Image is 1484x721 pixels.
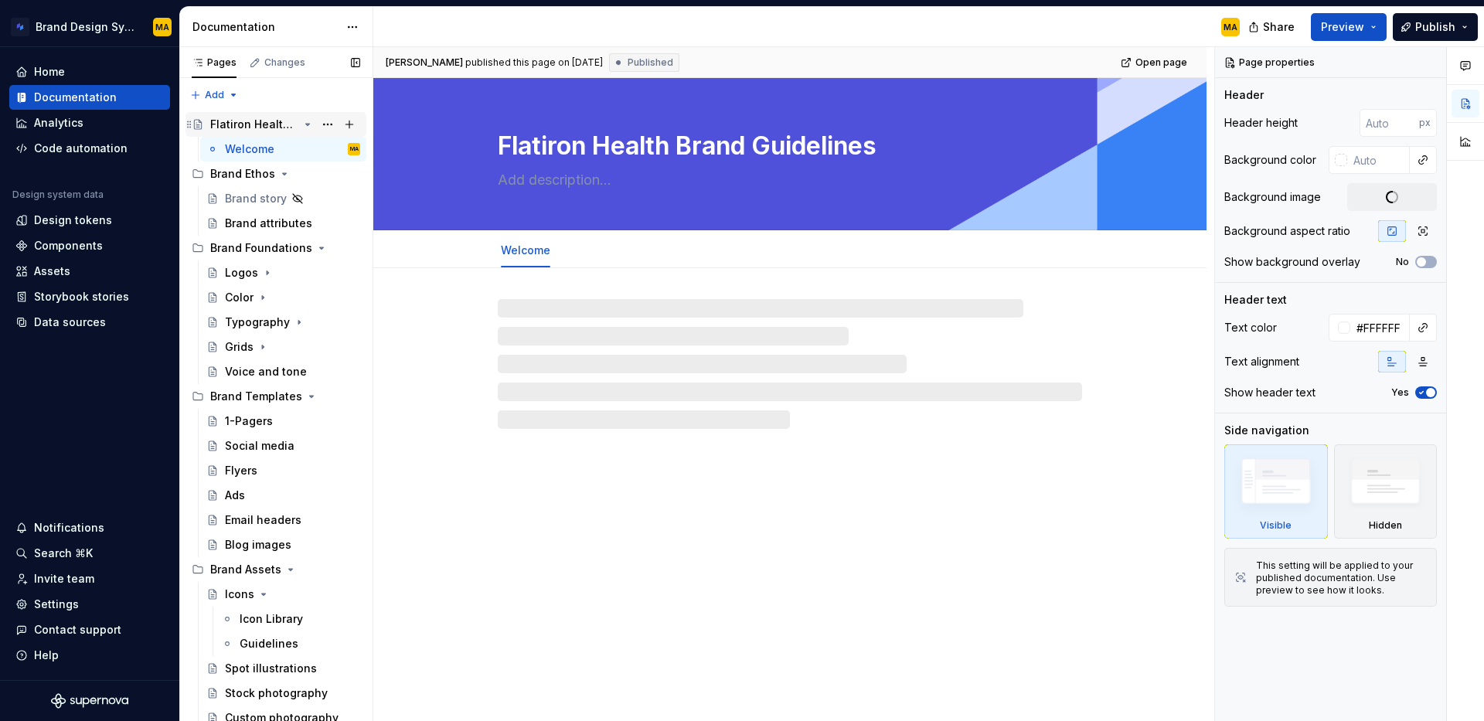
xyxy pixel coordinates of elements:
div: Brand Ethos [185,162,366,186]
div: Brand Design System [36,19,134,35]
input: Auto [1360,109,1419,137]
a: Brand attributes [200,211,366,236]
span: [PERSON_NAME] [386,56,463,69]
a: Open page [1116,52,1194,73]
span: Preview [1321,19,1364,35]
div: Show header text [1224,385,1316,400]
a: Home [9,60,170,84]
a: Spot illustrations [200,656,366,681]
div: MA [350,141,359,157]
div: Flyers [225,463,257,478]
button: Add [185,84,243,106]
div: Pages [192,56,237,69]
div: Text alignment [1224,354,1299,369]
p: px [1419,117,1431,129]
a: Typography [200,310,366,335]
div: Typography [225,315,290,330]
button: Preview [1311,13,1387,41]
div: Color [225,290,254,305]
div: Brand story [225,191,287,206]
a: Color [200,285,366,310]
div: Stock photography [225,685,328,701]
div: Design tokens [34,213,112,228]
a: Design tokens [9,208,170,233]
a: Documentation [9,85,170,110]
div: Components [34,238,103,253]
a: Storybook stories [9,284,170,309]
div: Brand Assets [185,557,366,582]
span: Open page [1135,56,1187,69]
a: Icon Library [215,607,366,631]
div: Brand attributes [225,216,312,231]
div: Icon Library [240,611,303,627]
label: No [1396,256,1409,268]
input: Auto [1350,314,1410,342]
a: Analytics [9,111,170,135]
div: Storybook stories [34,289,129,304]
div: Code automation [34,141,128,156]
div: Visible [1260,519,1292,532]
a: Voice and tone [200,359,366,384]
div: Contact support [34,622,121,638]
a: Flatiron Health Brand Guidelines [185,112,366,137]
div: Guidelines [240,636,298,651]
div: Background image [1224,189,1321,205]
div: Header text [1224,292,1287,308]
div: Welcome [225,141,274,157]
a: Ads [200,483,366,508]
div: Help [34,648,59,663]
div: Blog images [225,537,291,553]
div: 1-Pagers [225,413,273,429]
div: Home [34,64,65,80]
a: Icons [200,582,366,607]
a: Email headers [200,508,366,532]
a: 1-Pagers [200,409,366,434]
div: Logos [225,265,258,281]
div: Header height [1224,115,1298,131]
button: Brand Design SystemMA [3,10,176,43]
div: Settings [34,597,79,612]
div: MA [1224,21,1237,33]
div: Social media [225,438,294,454]
div: Icons [225,587,254,602]
div: Ads [225,488,245,503]
a: Grids [200,335,366,359]
div: Hidden [1334,444,1438,539]
a: Assets [9,259,170,284]
button: Search ⌘K [9,541,170,566]
div: Background aspect ratio [1224,223,1350,239]
div: Text color [1224,320,1277,335]
svg: Supernova Logo [51,693,128,709]
a: WelcomeMA [200,137,366,162]
div: Data sources [34,315,106,330]
textarea: Flatiron Health Brand Guidelines [495,128,1079,165]
div: Background color [1224,152,1316,168]
a: Flyers [200,458,366,483]
div: Voice and tone [225,364,307,379]
div: Brand Assets [210,562,281,577]
div: Invite team [34,571,94,587]
div: Header [1224,87,1264,103]
div: Email headers [225,512,301,528]
div: Brand Templates [185,384,366,409]
a: Welcome [501,243,550,257]
button: Notifications [9,515,170,540]
a: Code automation [9,136,170,161]
div: MA [155,21,169,33]
div: Flatiron Health Brand Guidelines [210,117,298,132]
button: Share [1241,13,1305,41]
div: Design system data [12,189,104,201]
a: Data sources [9,310,170,335]
div: Brand Foundations [185,236,366,260]
button: Help [9,643,170,668]
div: Brand Foundations [210,240,312,256]
a: Social media [200,434,366,458]
div: This setting will be applied to your published documentation. Use preview to see how it looks. [1256,559,1427,597]
div: Analytics [34,115,83,131]
div: Brand Ethos [210,166,275,182]
input: Auto [1347,146,1410,174]
div: Notifications [34,520,104,536]
div: Hidden [1369,519,1402,532]
button: Publish [1393,13,1478,41]
div: Spot illustrations [225,661,317,676]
